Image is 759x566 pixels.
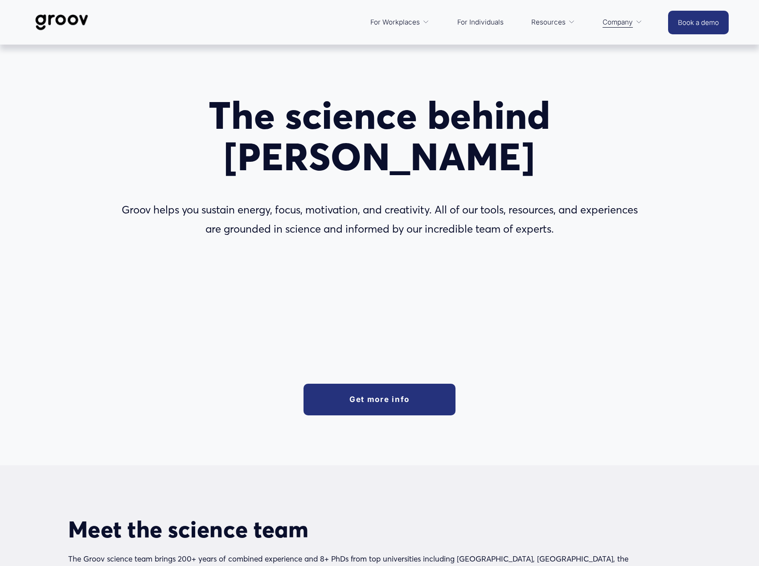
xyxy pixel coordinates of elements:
[120,201,639,239] p: Groov helps you sustain energy, focus, motivation, and creativity. All of our tools, resources, a...
[527,12,579,33] a: folder dropdown
[366,12,434,33] a: folder dropdown
[453,12,508,33] a: For Individuals
[668,11,729,34] a: Book a demo
[531,16,566,29] span: Resources
[370,16,420,29] span: For Workplaces
[598,12,647,33] a: folder dropdown
[603,16,633,29] span: Company
[304,384,455,415] a: Get more info
[30,8,93,37] img: Groov | Workplace Science Platform | Unlock Performance | Drive Results
[209,92,560,180] span: The science behind [PERSON_NAME]
[68,515,309,543] span: Meet the science team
